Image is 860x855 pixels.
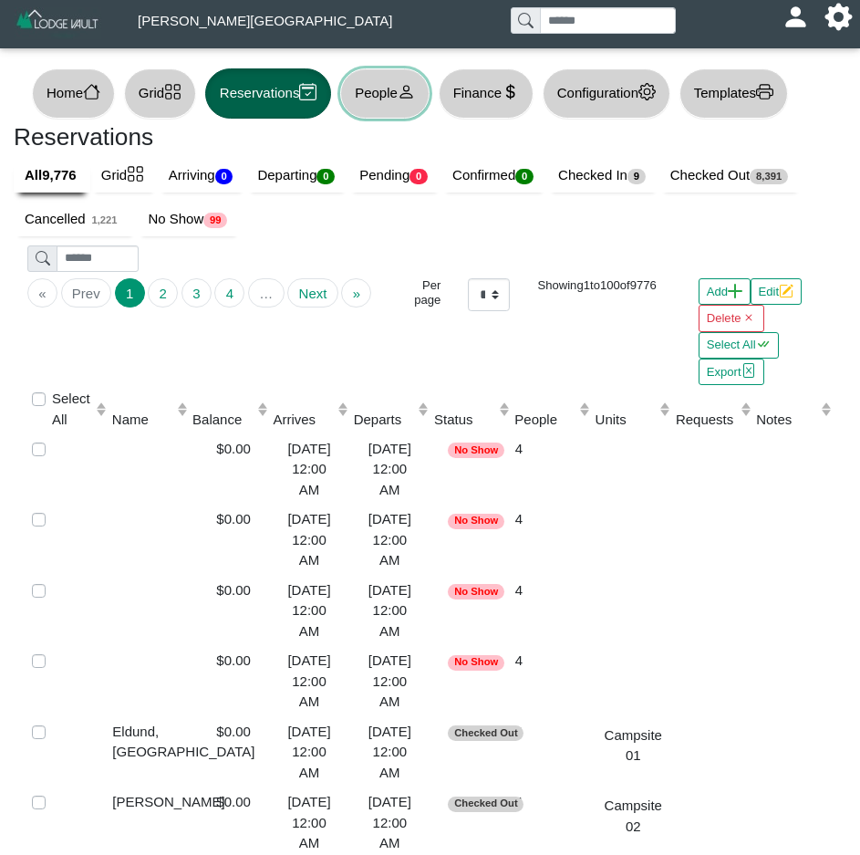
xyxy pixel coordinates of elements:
[158,159,247,193] a: Arriving0
[638,83,656,100] svg: gear
[115,278,145,308] button: Go to page 1
[699,332,778,359] button: Select Allcheck all
[246,159,348,193] a: Departing0
[600,278,620,292] span: 100
[14,159,90,193] a: All9,776
[547,159,659,193] a: Checked In9
[124,68,196,119] button: Gridgrid
[36,251,50,266] svg: search
[699,305,763,331] button: Deletex
[193,792,264,813] div: $0.00
[699,359,763,385] button: Exportfile excel
[274,509,345,571] div: [DATE] 12:00 AM
[274,651,345,713] div: [DATE] 12:00 AM
[511,646,591,717] td: 4
[354,722,425,784] div: [DATE] 12:00 AM
[511,576,591,647] td: 4
[274,580,345,642] div: [DATE] 12:00 AM
[274,792,345,854] div: [DATE] 12:00 AM
[514,410,578,431] div: People
[14,123,153,152] h3: Reservations
[779,284,793,298] svg: pencil square
[354,651,425,713] div: [DATE] 12:00 AM
[502,83,519,100] svg: currency dollar
[439,68,534,119] button: Financecurrency dollar
[679,68,788,119] button: Templatesprinter
[511,434,591,506] td: 4
[193,580,264,601] div: $0.00
[274,722,345,784] div: [DATE] 12:00 AM
[699,278,751,305] button: Addplus
[32,68,115,119] button: Homehouse
[287,278,337,308] button: Go to next page
[434,410,498,431] div: Status
[192,410,256,431] div: Balance
[341,278,371,308] button: Go to last page
[354,580,425,642] div: [DATE] 12:00 AM
[789,10,803,24] svg: person fill
[193,509,264,530] div: $0.00
[596,792,667,837] div: Campsite 02
[756,337,771,351] svg: check all
[274,439,345,501] div: [DATE] 12:00 AM
[214,278,244,308] button: Go to page 4
[148,278,178,308] button: Go to page 2
[630,278,657,292] span: 9776
[537,278,671,293] h6: Showing to of
[273,410,337,431] div: Arrives
[659,159,802,193] a: Checked Out8,391
[676,410,740,431] div: Requests
[756,410,820,431] div: Notes
[441,159,547,193] a: Confirmed0
[543,68,670,119] button: Configurationgear
[756,83,773,100] svg: printer
[137,202,241,236] a: No Show99
[52,389,95,430] label: Select All
[83,83,100,100] svg: house
[354,792,425,854] div: [DATE] 12:00 AM
[164,83,181,100] svg: grid
[340,68,429,119] button: Peopleperson
[751,278,802,305] button: Editpencil square
[27,278,371,308] ul: Pagination
[14,202,137,236] a: Cancelled1,221
[348,159,441,193] a: Pending0
[511,717,591,788] td: 4
[596,722,667,766] div: Campsite 01
[398,83,415,100] svg: person
[584,278,590,292] span: 1
[193,722,264,743] div: $0.00
[518,13,533,27] svg: search
[354,439,425,501] div: [DATE] 12:00 AM
[399,278,440,308] h6: Per page
[354,509,425,571] div: [DATE] 12:00 AM
[108,717,188,788] td: Eldund, [GEOGRAPHIC_DATA]
[193,651,264,672] div: $0.00
[112,410,176,431] div: Name
[205,68,331,119] button: Reservationscalendar2 check
[193,439,264,460] div: $0.00
[127,165,144,182] svg: grid
[299,83,316,100] svg: calendar2 check
[511,505,591,576] td: 4
[741,310,756,325] svg: x
[15,7,101,39] img: Z
[832,10,845,24] svg: gear fill
[181,278,212,308] button: Go to page 3
[741,363,756,378] svg: file excel
[42,167,77,182] b: 9,776
[596,410,659,431] div: Units
[90,159,158,193] a: Gridgrid
[728,284,742,298] svg: plus
[354,410,418,431] div: Departs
